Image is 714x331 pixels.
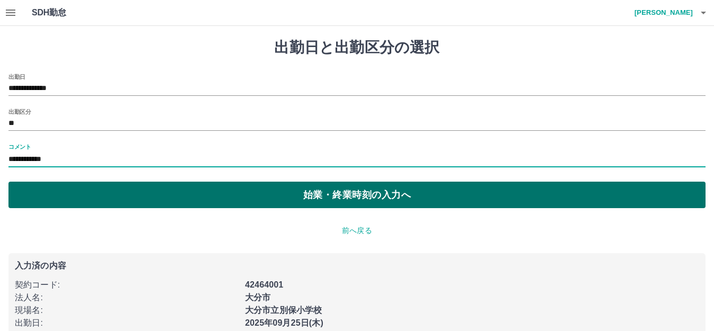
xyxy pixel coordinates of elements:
b: 大分市 [245,293,270,302]
p: 現場名 : [15,304,239,317]
p: 契約コード : [15,279,239,291]
h1: 出勤日と出勤区分の選択 [8,39,706,57]
p: 法人名 : [15,291,239,304]
p: 入力済の内容 [15,262,699,270]
b: 2025年09月25日(木) [245,318,323,327]
p: 出勤日 : [15,317,239,329]
b: 大分市立別保小学校 [245,306,322,315]
label: 出勤区分 [8,108,31,115]
b: 42464001 [245,280,283,289]
p: 前へ戻る [8,225,706,236]
label: 出勤日 [8,73,25,80]
label: コメント [8,142,31,150]
button: 始業・終業時刻の入力へ [8,182,706,208]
